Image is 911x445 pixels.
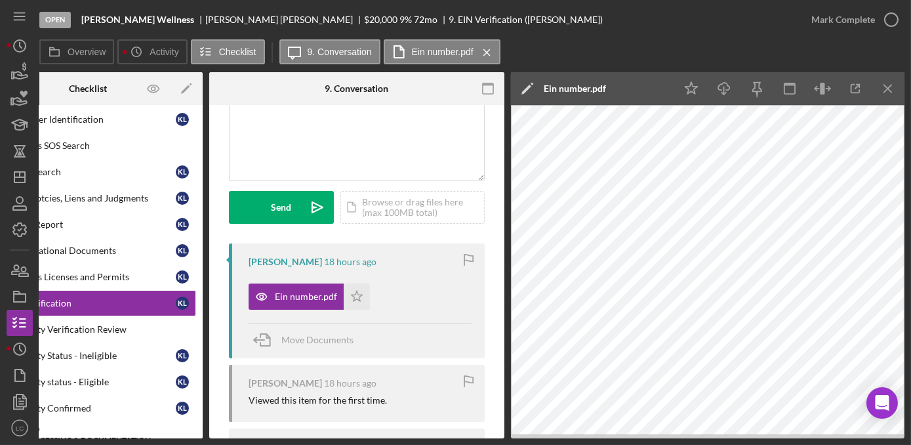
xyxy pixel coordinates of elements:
div: K L [176,218,189,231]
div: K L [176,270,189,284]
div: K L [176,349,189,362]
span: $20,000 [364,14,397,25]
div: [PERSON_NAME] [249,257,322,267]
time: 2025-10-06 20:15 [324,378,376,389]
div: Customer Identification [7,114,176,125]
div: Send [272,191,292,224]
div: Business Licenses and Permits [7,272,176,282]
div: Open [39,12,71,28]
button: 9. Conversation [279,39,380,64]
button: LC [7,415,33,441]
div: OFAC Search [7,167,176,177]
div: Ein number.pdf [275,291,337,302]
button: Overview [39,39,114,64]
b: [PERSON_NAME] Wellness [81,14,194,25]
label: Overview [68,47,106,57]
button: Checklist [191,39,265,64]
div: Business SOS Search [7,140,195,151]
button: Ein number.pdf [249,284,370,310]
div: Eligibility status - Eligible [7,377,176,387]
button: Mark Complete [798,7,904,33]
div: 72 mo [414,14,437,25]
label: Activity [150,47,178,57]
div: Eligibility Confirmed [7,403,176,413]
label: 9. Conversation [308,47,372,57]
text: LC [16,425,24,432]
div: Viewed this item for the first time. [249,395,387,406]
div: K L [176,244,189,257]
button: Send [229,191,334,224]
div: Organizational Documents [7,245,176,256]
div: Eligibility Status - Ineligible [7,350,176,361]
div: [PERSON_NAME] [249,378,322,389]
time: 2025-10-06 20:16 [324,257,376,267]
div: 9. EIN Verification ([PERSON_NAME]) [449,14,603,25]
div: Credit Report [7,219,176,230]
div: Eligibility Verification Review [7,324,195,335]
div: K L [176,192,189,205]
div: Bankruptcies, Liens and Judgments [7,193,176,203]
div: K L [176,375,189,389]
div: [PERSON_NAME] [PERSON_NAME] [205,14,364,25]
label: Ein number.pdf [412,47,474,57]
div: Open Intercom Messenger [866,387,898,419]
button: Move Documents [249,324,367,356]
div: K L [176,113,189,126]
div: EIN Verification [7,298,176,308]
div: K L [176,402,189,415]
div: 9 % [399,14,412,25]
span: Move Documents [281,334,354,345]
div: K L [176,165,189,179]
div: Mark Complete [811,7,875,33]
div: 9. Conversation [325,83,389,94]
div: Checklist [69,83,107,94]
button: Ein number.pdf [384,39,500,64]
div: Ein number.pdf [544,83,606,94]
div: K L [176,297,189,310]
label: Checklist [219,47,256,57]
button: Activity [117,39,187,64]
